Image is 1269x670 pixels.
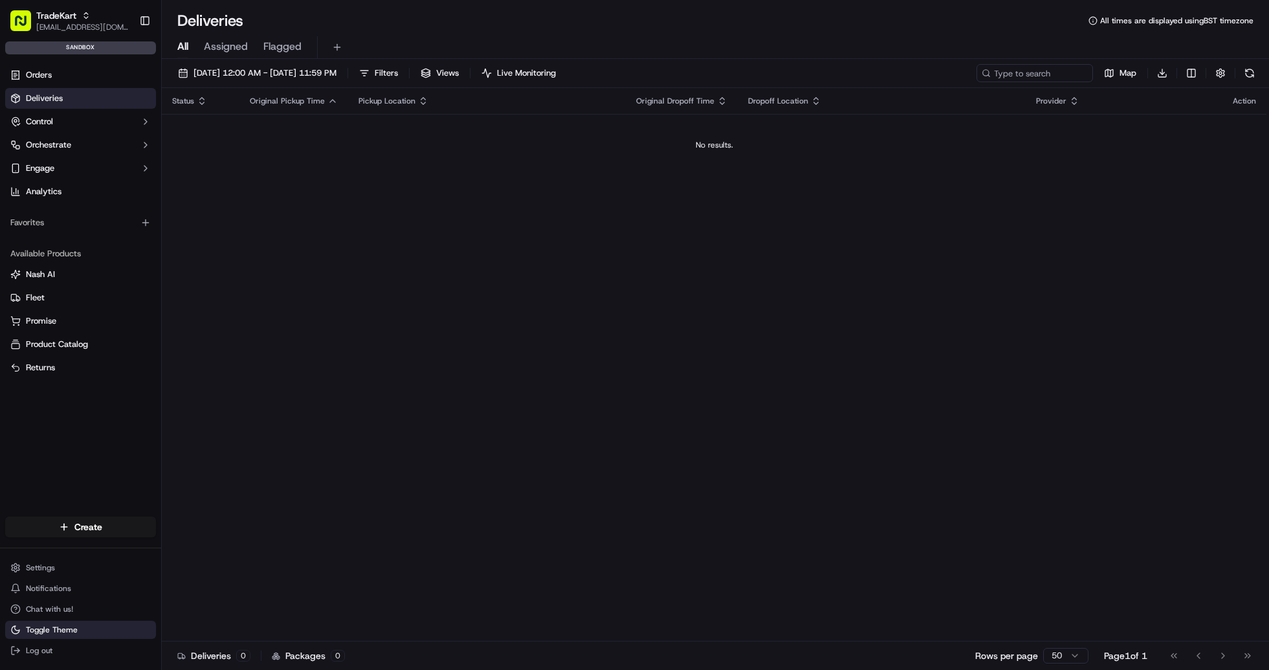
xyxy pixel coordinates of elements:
[436,67,459,79] span: Views
[13,189,23,199] div: 📗
[415,64,465,82] button: Views
[74,520,102,533] span: Create
[359,96,415,106] span: Pickup Location
[26,139,71,151] span: Orchestrate
[26,188,99,201] span: Knowledge Base
[975,649,1038,662] p: Rows per page
[331,650,345,662] div: 0
[748,96,808,106] span: Dropoff Location
[5,41,156,54] div: sandbox
[10,339,151,350] a: Product Catalog
[177,10,243,31] h1: Deliveries
[220,128,236,143] button: Start new chat
[5,65,156,85] a: Orders
[122,188,208,201] span: API Documentation
[5,357,156,378] button: Returns
[26,563,55,573] span: Settings
[10,269,151,280] a: Nash AI
[353,64,404,82] button: Filters
[5,579,156,597] button: Notifications
[26,645,52,656] span: Log out
[36,22,129,32] button: [EMAIL_ADDRESS][DOMAIN_NAME]
[977,64,1093,82] input: Type to search
[129,219,157,229] span: Pylon
[172,96,194,106] span: Status
[8,183,104,206] a: 📗Knowledge Base
[26,339,88,350] span: Product Catalog
[5,287,156,308] button: Fleet
[5,559,156,577] button: Settings
[26,583,71,594] span: Notifications
[1233,96,1256,106] div: Action
[250,96,325,106] span: Original Pickup Time
[177,39,188,54] span: All
[1104,649,1147,662] div: Page 1 of 1
[167,140,1261,150] div: No results.
[44,124,212,137] div: Start new chat
[1241,64,1259,82] button: Refresh
[5,642,156,660] button: Log out
[204,39,248,54] span: Assigned
[636,96,714,106] span: Original Dropoff Time
[5,212,156,233] div: Favorites
[26,116,53,128] span: Control
[193,67,337,79] span: [DATE] 12:00 AM - [DATE] 11:59 PM
[5,600,156,618] button: Chat with us!
[5,158,156,179] button: Engage
[263,39,302,54] span: Flagged
[34,84,233,97] input: Got a question? Start typing here...
[26,93,63,104] span: Deliveries
[375,67,398,79] span: Filters
[13,124,36,147] img: 1736555255976-a54dd68f-1ca7-489b-9aae-adbdc363a1c4
[26,186,61,197] span: Analytics
[5,111,156,132] button: Control
[13,13,39,39] img: Nash
[1098,64,1142,82] button: Map
[5,334,156,355] button: Product Catalog
[1120,67,1136,79] span: Map
[5,311,156,331] button: Promise
[26,162,54,174] span: Engage
[5,621,156,639] button: Toggle Theme
[1100,16,1253,26] span: All times are displayed using BST timezone
[497,67,556,79] span: Live Monitoring
[177,649,250,662] div: Deliveries
[5,181,156,202] a: Analytics
[476,64,562,82] button: Live Monitoring
[26,292,45,304] span: Fleet
[5,517,156,537] button: Create
[26,604,73,614] span: Chat with us!
[26,269,55,280] span: Nash AI
[26,69,52,81] span: Orders
[5,88,156,109] a: Deliveries
[1036,96,1066,106] span: Provider
[10,315,151,327] a: Promise
[5,264,156,285] button: Nash AI
[5,135,156,155] button: Orchestrate
[5,243,156,264] div: Available Products
[5,5,134,36] button: TradeKart[EMAIL_ADDRESS][DOMAIN_NAME]
[109,189,120,199] div: 💻
[104,183,213,206] a: 💻API Documentation
[26,315,56,327] span: Promise
[10,362,151,374] a: Returns
[172,64,342,82] button: [DATE] 12:00 AM - [DATE] 11:59 PM
[272,649,345,662] div: Packages
[36,9,76,22] button: TradeKart
[26,362,55,374] span: Returns
[236,650,250,662] div: 0
[10,292,151,304] a: Fleet
[13,52,236,73] p: Welcome 👋
[91,219,157,229] a: Powered byPylon
[44,137,164,147] div: We're available if you need us!
[26,625,78,635] span: Toggle Theme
